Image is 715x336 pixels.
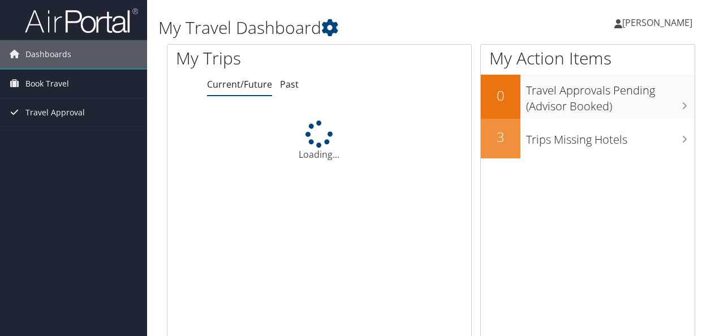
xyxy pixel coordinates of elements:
[481,119,695,158] a: 3Trips Missing Hotels
[526,126,695,148] h3: Trips Missing Hotels
[207,78,272,91] a: Current/Future
[25,70,69,98] span: Book Travel
[481,46,695,70] h1: My Action Items
[481,127,520,147] h2: 3
[526,77,695,114] h3: Travel Approvals Pending (Advisor Booked)
[280,78,299,91] a: Past
[481,86,520,105] h2: 0
[481,75,695,118] a: 0Travel Approvals Pending (Advisor Booked)
[25,40,71,68] span: Dashboards
[614,6,704,40] a: [PERSON_NAME]
[622,16,692,29] span: [PERSON_NAME]
[167,120,471,161] div: Loading...
[176,46,336,70] h1: My Trips
[158,16,522,40] h1: My Travel Dashboard
[25,7,138,34] img: airportal-logo.png
[25,98,85,127] span: Travel Approval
